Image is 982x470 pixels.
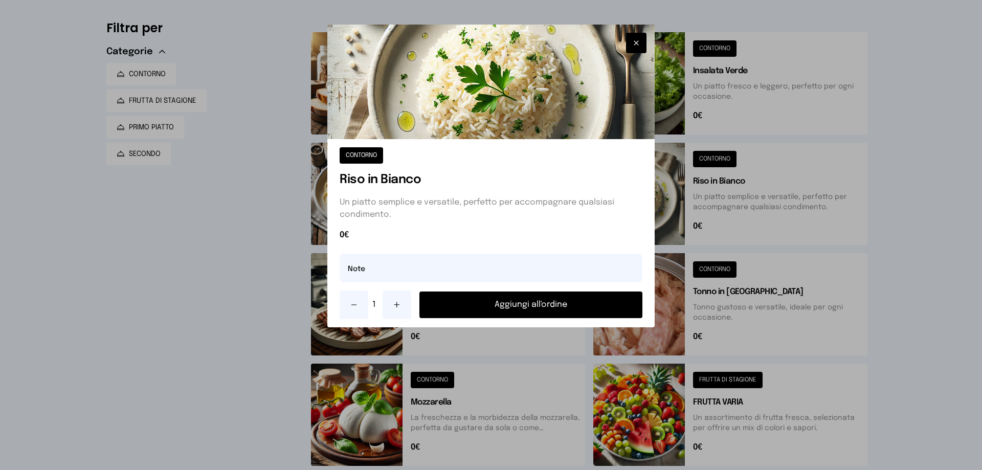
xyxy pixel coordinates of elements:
p: Un piatto semplice e versatile, perfetto per accompagnare qualsiasi condimento. [340,196,642,221]
button: Aggiungi all'ordine [419,292,642,318]
button: CONTORNO [340,147,383,164]
span: 0€ [340,229,642,241]
img: Riso in Bianco [327,25,655,139]
span: 1 [372,299,378,311]
h1: Riso in Bianco [340,172,642,188]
